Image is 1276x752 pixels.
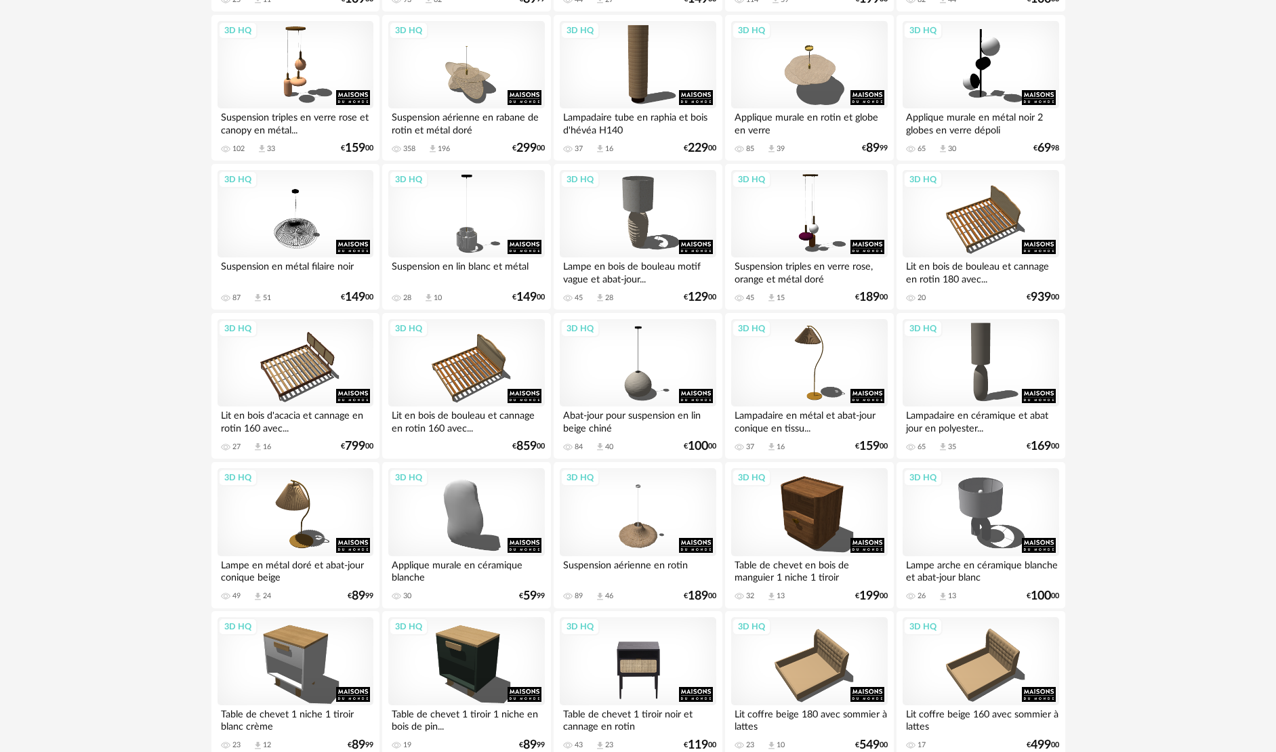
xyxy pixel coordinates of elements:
[777,740,785,750] div: 10
[523,740,537,750] span: 89
[388,705,544,732] div: Table de chevet 1 tiroir 1 niche en bois de pin...
[684,442,716,451] div: € 00
[211,313,379,459] a: 3D HQ Lit en bois d'acacia et cannage en rotin 160 avec... 27 Download icon 16 €79900
[1027,740,1059,750] div: € 00
[688,293,708,302] span: 129
[341,442,373,451] div: € 00
[731,705,887,732] div: Lit coffre beige 180 avec sommier à lattes
[575,442,583,452] div: 84
[388,108,544,135] div: Suspension aérienne en rabane de rotin et métal doré
[403,144,415,154] div: 358
[732,171,771,188] div: 3D HQ
[918,442,926,452] div: 65
[948,442,956,452] div: 35
[560,320,600,337] div: 3D HQ
[855,442,888,451] div: € 00
[253,442,263,452] span: Download icon
[777,144,785,154] div: 39
[382,462,550,608] a: 3D HQ Applique murale en céramique blanche 30 €5999
[352,740,365,750] span: 89
[232,293,241,303] div: 87
[605,144,613,154] div: 16
[897,164,1065,310] a: 3D HQ Lit en bois de bouleau et cannage en rotin 180 avec... 20 €93900
[382,313,550,459] a: 3D HQ Lit en bois de bouleau et cannage en rotin 160 avec... €85900
[903,705,1058,732] div: Lit coffre beige 160 avec sommier à lattes
[389,618,428,635] div: 3D HQ
[688,740,708,750] span: 119
[903,320,943,337] div: 3D HQ
[918,740,926,750] div: 17
[938,442,948,452] span: Download icon
[903,22,943,39] div: 3D HQ
[218,257,373,285] div: Suspension en métal filaire noir
[746,144,754,154] div: 85
[938,591,948,602] span: Download icon
[862,144,888,153] div: € 99
[267,144,275,154] div: 33
[403,740,411,750] div: 19
[948,144,956,154] div: 30
[554,164,722,310] a: 3D HQ Lampe en bois de bouleau motif vague et abat-jour... 45 Download icon 28 €12900
[595,740,605,751] span: Download icon
[434,293,442,303] div: 10
[903,108,1058,135] div: Applique murale en métal noir 2 globes en verre dépoli
[731,406,887,434] div: Lampadaire en métal et abat-jour conique en tissu...
[684,740,716,750] div: € 00
[731,556,887,583] div: Table de chevet en bois de manguier 1 niche 1 tiroir
[516,293,537,302] span: 149
[903,171,943,188] div: 3D HQ
[253,591,263,602] span: Download icon
[560,108,716,135] div: Lampadaire tube en raphia et bois d'hévéa H140
[263,293,271,303] div: 51
[766,144,777,154] span: Download icon
[218,406,373,434] div: Lit en bois d'acacia et cannage en rotin 160 avec...
[684,293,716,302] div: € 00
[595,293,605,303] span: Download icon
[218,22,258,39] div: 3D HQ
[232,442,241,452] div: 27
[253,293,263,303] span: Download icon
[1037,144,1051,153] span: 69
[938,144,948,154] span: Download icon
[605,740,613,750] div: 23
[389,22,428,39] div: 3D HQ
[218,171,258,188] div: 3D HQ
[560,171,600,188] div: 3D HQ
[595,442,605,452] span: Download icon
[948,591,956,601] div: 13
[897,462,1065,608] a: 3D HQ Lampe arche en céramique blanche et abat-jour blanc 26 Download icon 13 €10000
[218,618,258,635] div: 3D HQ
[523,591,537,601] span: 59
[519,740,545,750] div: € 99
[263,442,271,452] div: 16
[725,462,893,608] a: 3D HQ Table de chevet en bois de manguier 1 niche 1 tiroir 32 Download icon 13 €19900
[403,591,411,601] div: 30
[575,144,583,154] div: 37
[595,144,605,154] span: Download icon
[918,591,926,601] div: 26
[519,591,545,601] div: € 99
[1031,442,1051,451] span: 169
[341,293,373,302] div: € 00
[918,144,926,154] div: 65
[516,144,537,153] span: 299
[766,442,777,452] span: Download icon
[746,293,754,303] div: 45
[903,406,1058,434] div: Lampadaire en céramique et abat jour en polyester...
[348,740,373,750] div: € 99
[859,293,880,302] span: 189
[903,556,1058,583] div: Lampe arche en céramique blanche et abat-jour blanc
[345,144,365,153] span: 159
[554,15,722,161] a: 3D HQ Lampadaire tube en raphia et bois d'hévéa H140 37 Download icon 16 €22900
[688,591,708,601] span: 189
[438,144,450,154] div: 196
[725,164,893,310] a: 3D HQ Suspension triples en verre rose, orange et métal doré 45 Download icon 15 €18900
[855,740,888,750] div: € 00
[560,406,716,434] div: Abat-jour pour suspension en lin beige chiné
[211,15,379,161] a: 3D HQ Suspension triples en verre rose et canopy en métal... 102 Download icon 33 €15900
[232,144,245,154] div: 102
[732,469,771,486] div: 3D HQ
[560,257,716,285] div: Lampe en bois de bouleau motif vague et abat-jour...
[903,618,943,635] div: 3D HQ
[218,108,373,135] div: Suspension triples en verre rose et canopy en métal...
